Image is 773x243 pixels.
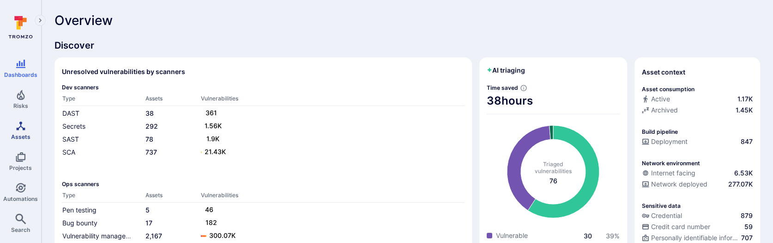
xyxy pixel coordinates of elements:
a: Network deployed277.07K [642,180,753,189]
span: 1.17K [737,94,753,104]
text: 21.43K [205,148,226,156]
div: Code repository is archived [642,106,753,117]
text: 361 [205,109,217,117]
span: 1.45K [736,106,753,115]
div: Commits seen in the last 180 days [642,94,753,106]
div: Deployment [642,137,688,146]
div: Credential [642,211,682,220]
a: DAST [62,109,79,117]
span: Assets [11,133,30,140]
span: Ops scanners [62,181,465,187]
a: 737 [145,148,157,156]
button: Expand navigation menu [35,15,46,26]
span: Dashboards [4,71,37,78]
a: 78 [145,135,153,143]
div: Evidence indicative of handling user or service credentials [642,211,753,222]
a: 300.07K [201,231,455,242]
span: Automations [3,195,38,202]
div: Evidence that an asset is internet facing [642,168,753,180]
div: Credit card number [642,222,710,231]
a: SCA [62,148,75,156]
a: 5 [145,206,150,214]
span: Credit card number [651,222,710,231]
a: Archived1.45K [642,106,753,115]
div: Active [642,94,670,104]
text: 1.9K [206,135,219,143]
text: 182 [205,218,217,226]
span: Time saved [487,84,518,91]
p: Sensitive data [642,202,681,209]
text: 1.56K [205,122,222,130]
span: Projects [9,164,32,171]
span: Vulnerable [496,231,528,240]
a: 39% [606,232,620,240]
a: Internet facing6.53K [642,168,753,178]
i: Expand navigation menu [37,17,43,25]
th: Vulnerabilities [200,94,465,106]
span: 38 hours [487,93,620,108]
p: Asset consumption [642,86,694,93]
span: Overview [54,13,113,28]
a: 1.9K [201,134,455,145]
a: 46 [201,205,455,216]
a: 38 [145,109,154,117]
div: Archived [642,106,678,115]
div: Internet facing [642,168,695,178]
span: Triaged vulnerabilities [535,161,572,174]
span: Personally identifiable information (PII) [651,233,739,243]
span: Active [651,94,670,104]
a: 21.43K [201,147,455,158]
a: Secrets [62,122,85,130]
span: 277.07K [728,180,753,189]
span: Archived [651,106,678,115]
a: Active1.17K [642,94,753,104]
h2: Unresolved vulnerabilities by scanners [62,67,185,76]
span: Dev scanners [62,84,465,91]
div: Personally identifiable information (PII) [642,233,739,243]
th: Type [62,94,145,106]
a: SAST [62,135,79,143]
p: Build pipeline [642,128,678,135]
div: Evidence that the asset is packaged and deployed somewhere [642,180,753,191]
a: 361 [201,108,455,119]
a: Vulnerability management [62,232,141,240]
span: Internet facing [651,168,695,178]
span: Discover [54,39,760,52]
span: Network deployed [651,180,707,189]
p: Network environment [642,160,700,167]
text: 300.07K [209,231,236,239]
a: Bug bounty [62,219,97,227]
th: Type [62,191,145,203]
a: Personally identifiable information (PII)707 [642,233,753,243]
span: 59 [744,222,753,231]
svg: Estimated based on an average time of 30 mins needed to triage each vulnerability [520,84,527,92]
span: Credential [651,211,682,220]
div: Evidence indicative of processing credit card numbers [642,222,753,233]
h2: AI triaging [487,66,525,75]
a: Deployment847 [642,137,753,146]
span: 847 [741,137,753,146]
a: Pen testing [62,206,97,214]
span: 39 % [606,232,620,240]
div: Network deployed [642,180,707,189]
span: Deployment [651,137,688,146]
span: total [550,176,557,186]
th: Vulnerabilities [200,191,465,203]
span: 707 [741,233,753,243]
div: Configured deployment pipeline [642,137,753,148]
span: 879 [741,211,753,220]
a: 30 [584,232,592,240]
a: 1.56K [201,121,455,132]
a: 182 [201,218,455,229]
span: Asset context [642,68,685,77]
a: 17 [145,219,152,227]
span: 6.53K [734,168,753,178]
a: 292 [145,122,158,130]
th: Assets [145,191,200,203]
a: 2,167 [145,232,162,240]
span: Risks [13,102,28,109]
text: 46 [205,206,213,213]
a: Credential879 [642,211,753,220]
a: Credit card number59 [642,222,753,231]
